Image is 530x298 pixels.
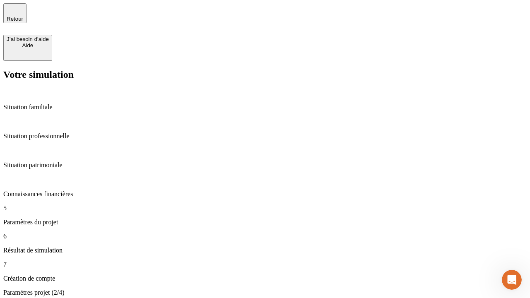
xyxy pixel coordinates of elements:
div: J’ai besoin d'aide [7,36,49,42]
p: 7 [3,261,527,268]
p: Situation familiale [3,103,527,111]
p: Résultat de simulation [3,247,527,254]
p: 6 [3,233,527,240]
p: Création de compte [3,275,527,282]
p: Paramètres du projet [3,219,527,226]
p: Situation professionnelle [3,132,527,140]
iframe: Intercom live chat [502,270,522,290]
button: Retour [3,3,26,23]
p: Connaissances financières [3,190,527,198]
div: Aide [7,42,49,48]
button: J’ai besoin d'aideAide [3,35,52,61]
span: Retour [7,16,23,22]
p: Situation patrimoniale [3,161,527,169]
p: 5 [3,204,527,212]
p: Paramètres projet (2/4) [3,289,527,296]
h2: Votre simulation [3,69,527,80]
